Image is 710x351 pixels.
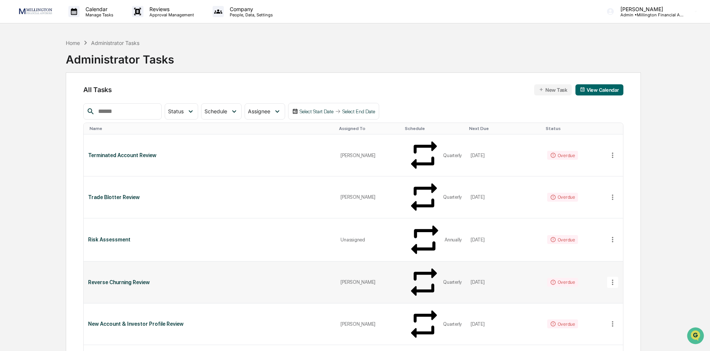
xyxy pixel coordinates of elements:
[88,237,332,243] div: Risk Assessment
[443,153,462,158] div: Quarterly
[88,152,332,158] div: Terminated Account Review
[7,16,135,27] p: How can we help?
[126,59,135,68] button: Start new chat
[7,94,13,100] div: 🖐️
[580,87,585,92] img: calendar
[204,108,227,114] span: Schedule
[547,235,578,244] div: Overdue
[51,91,95,104] a: 🗄️Attestations
[547,278,578,287] div: Overdue
[342,108,375,114] div: Select End Date
[74,126,90,131] span: Pylon
[61,94,92,101] span: Attestations
[88,279,332,285] div: Reverse Churning Review
[614,6,684,12] p: [PERSON_NAME]
[4,105,50,118] a: 🔎Data Lookup
[341,237,397,243] div: Unassigned
[443,321,462,327] div: Quarterly
[88,194,332,200] div: Trade Blotter Review
[292,108,298,114] img: calendar
[88,321,332,327] div: New Account & Investor Profile Review
[168,108,184,114] span: Status
[405,126,463,131] div: Toggle SortBy
[25,64,94,70] div: We're available if you need us!
[341,279,397,285] div: [PERSON_NAME]
[18,7,54,16] img: logo
[52,126,90,131] a: Powered byPylon
[547,193,578,202] div: Overdue
[614,12,684,17] p: Admin • Millington Financial Advisors, LLC
[300,108,333,114] div: Select Start Date
[224,6,277,12] p: Company
[224,12,277,17] p: People, Data, Settings
[547,319,578,328] div: Overdue
[547,151,578,160] div: Overdue
[466,261,542,303] td: [DATE]
[66,40,80,46] div: Home
[80,12,117,17] p: Manage Tasks
[443,194,462,200] div: Quarterly
[534,84,572,95] button: New Task
[341,153,397,158] div: [PERSON_NAME]
[248,108,270,114] span: Assignee
[80,6,117,12] p: Calendar
[686,326,706,347] iframe: Open customer support
[341,194,397,200] div: [PERSON_NAME]
[7,108,13,114] div: 🔎
[83,86,112,94] span: All Tasks
[469,126,539,131] div: Toggle SortBy
[15,94,48,101] span: Preclearance
[4,91,51,104] a: 🖐️Preclearance
[90,126,333,131] div: Toggle SortBy
[575,84,623,95] button: View Calendar
[54,94,60,100] div: 🗄️
[466,218,542,261] td: [DATE]
[466,303,542,345] td: [DATE]
[443,279,462,285] div: Quarterly
[341,321,397,327] div: [PERSON_NAME]
[335,108,341,114] img: arrow right
[15,108,47,115] span: Data Lookup
[25,57,122,64] div: Start new chat
[466,176,542,218] td: [DATE]
[339,126,398,131] div: Toggle SortBy
[66,47,174,66] div: Administrator Tasks
[91,40,139,46] div: Administrator Tasks
[7,57,21,70] img: 1746055101610-c473b297-6a78-478c-a979-82029cc54cd1
[466,134,542,176] td: [DATE]
[445,237,462,243] div: Annually
[608,126,623,131] div: Toggle SortBy
[143,12,198,17] p: Approval Management
[546,126,605,131] div: Toggle SortBy
[143,6,198,12] p: Reviews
